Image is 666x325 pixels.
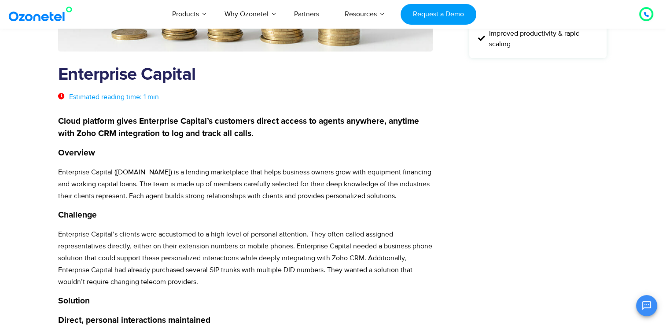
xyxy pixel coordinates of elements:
[58,297,90,305] strong: Solution
[69,92,142,101] span: Estimated reading time:
[58,211,97,219] strong: Challenge
[58,149,95,157] strong: Overview
[58,65,433,85] h1: Enterprise Capital
[58,229,433,288] p: Enterprise Capital’s clients were accustomed to a high level of personal attention. They often ca...
[58,117,419,138] strong: Cloud platform gives Enterprise Capital’s customers direct access to agents anywhere, anytime wit...
[58,316,210,325] strong: Direct, personal interactions maintained
[58,166,433,202] p: Enterprise Capital ([DOMAIN_NAME]) is a lending marketplace that helps business owners grow with ...
[487,28,598,49] span: Improved productivity & rapid scaling
[636,295,657,316] button: Open chat
[144,92,159,101] span: 1 min
[401,4,476,25] a: Request a Demo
